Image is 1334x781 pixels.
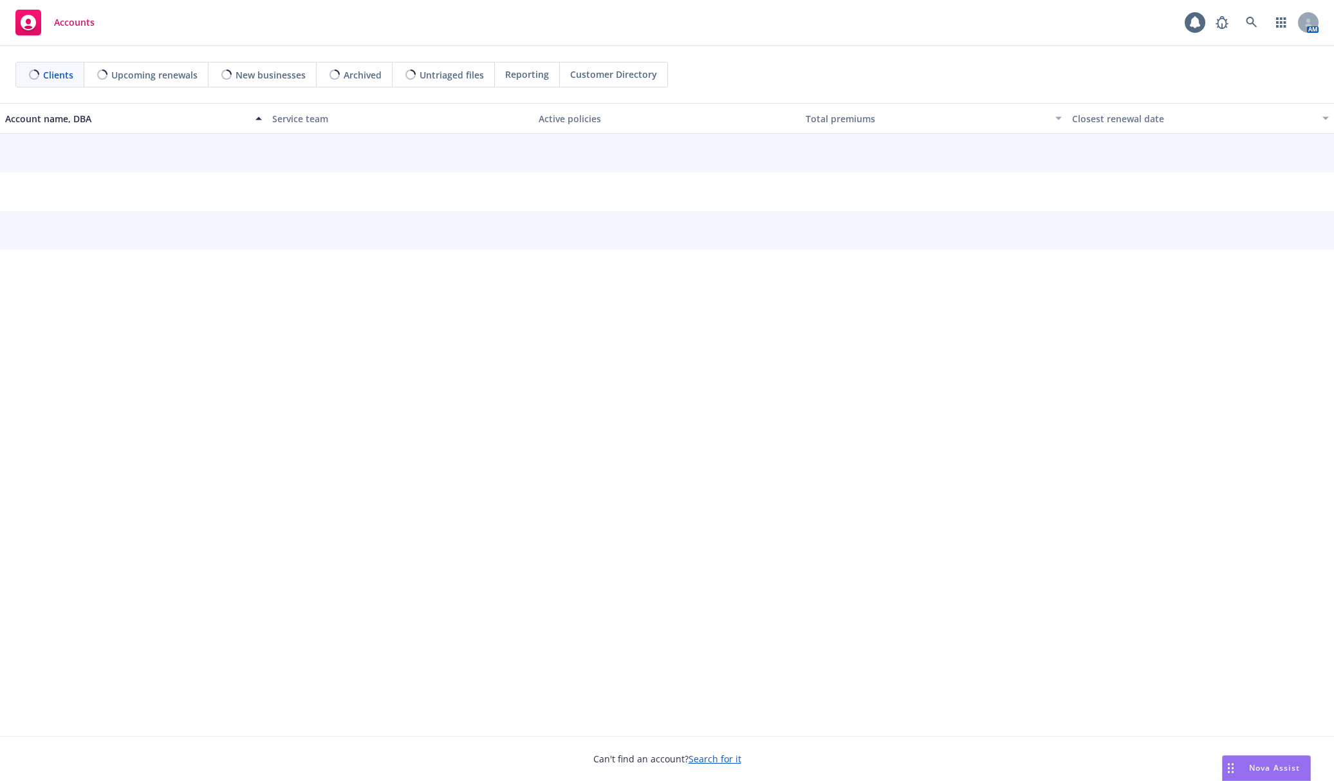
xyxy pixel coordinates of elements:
a: Report a Bug [1209,10,1235,35]
span: Accounts [54,17,95,28]
div: Account name, DBA [5,112,248,125]
button: Nova Assist [1222,755,1311,781]
button: Total premiums [801,103,1068,134]
span: Upcoming renewals [111,68,198,82]
span: Clients [43,68,73,82]
a: Search for it [689,753,741,765]
div: Drag to move [1223,756,1239,780]
span: Can't find an account? [593,752,741,766]
span: Nova Assist [1249,762,1300,773]
a: Accounts [10,5,100,41]
a: Switch app [1268,10,1294,35]
span: New businesses [236,68,306,82]
span: Untriaged files [420,68,484,82]
button: Closest renewal date [1067,103,1334,134]
div: Total premiums [806,112,1048,125]
div: Closest renewal date [1072,112,1315,125]
span: Reporting [505,68,549,81]
button: Active policies [533,103,801,134]
div: Service team [272,112,529,125]
span: Customer Directory [570,68,657,81]
span: Archived [344,68,382,82]
div: Active policies [539,112,795,125]
a: Search [1239,10,1265,35]
button: Service team [267,103,534,134]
